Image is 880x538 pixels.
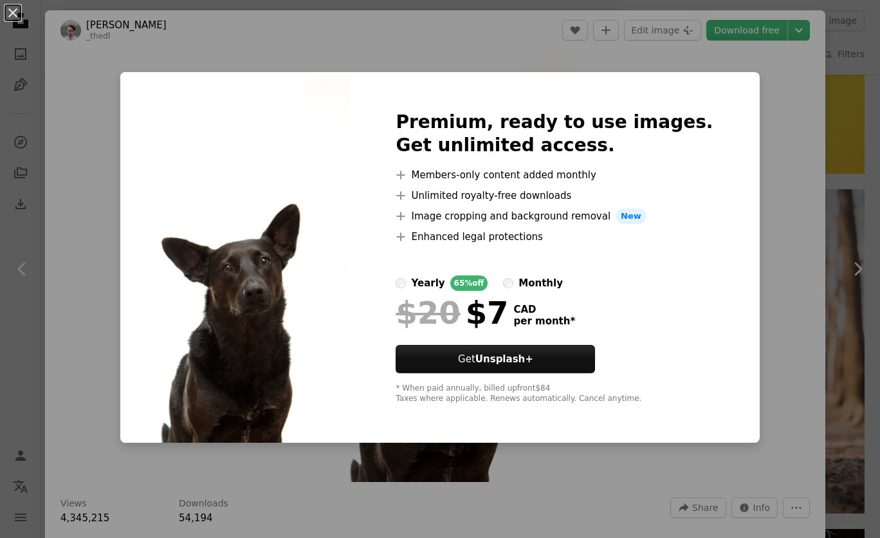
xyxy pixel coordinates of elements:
[396,278,406,288] input: yearly65%off
[475,353,533,365] strong: Unsplash+
[396,345,595,373] button: GetUnsplash+
[518,275,563,291] div: monthly
[396,296,508,329] div: $7
[616,209,646,224] span: New
[411,275,445,291] div: yearly
[450,275,488,291] div: 65% off
[513,315,575,327] span: per month *
[396,229,713,245] li: Enhanced legal protections
[396,167,713,183] li: Members-only content added monthly
[396,209,713,224] li: Image cropping and background removal
[120,72,349,443] img: photo-1534351450181-ea9f78427fe8
[396,296,460,329] span: $20
[513,304,575,315] span: CAD
[396,384,713,404] div: * When paid annually, billed upfront $84 Taxes where applicable. Renews automatically. Cancel any...
[503,278,513,288] input: monthly
[396,111,713,157] h2: Premium, ready to use images. Get unlimited access.
[396,188,713,203] li: Unlimited royalty-free downloads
